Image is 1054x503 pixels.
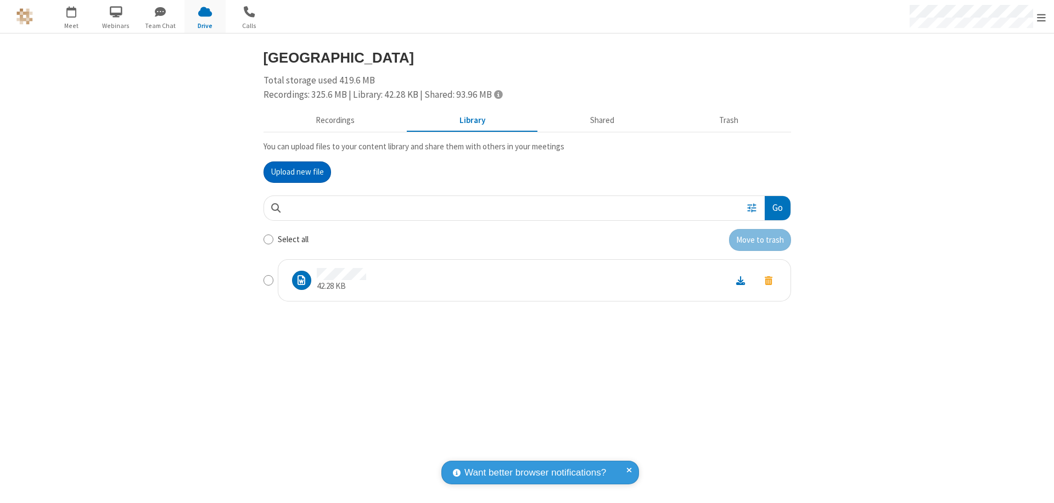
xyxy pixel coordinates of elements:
h3: [GEOGRAPHIC_DATA] [263,50,791,65]
button: Recorded meetings [263,110,407,131]
label: Select all [278,233,309,246]
span: Team Chat [140,21,181,31]
p: 42.28 KB [317,280,366,293]
img: QA Selenium DO NOT DELETE OR CHANGE [16,8,33,25]
a: Download file [726,274,755,287]
span: Meet [51,21,92,31]
p: You can upload files to your content library and share them with others in your meetings [263,141,791,153]
span: Totals displayed include files that have been moved to the trash. [494,90,502,99]
button: Trash [667,110,791,131]
div: Total storage used 419.6 MB [263,74,791,102]
button: Upload new file [263,161,331,183]
span: Webinars [96,21,137,31]
span: Want better browser notifications? [464,466,606,480]
button: Content library [407,110,538,131]
button: Shared during meetings [538,110,667,131]
span: Calls [229,21,270,31]
div: Recordings: 325.6 MB | Library: 42.28 KB | Shared: 93.96 MB [263,88,791,102]
button: Move to trash [729,229,791,251]
span: Drive [184,21,226,31]
button: Go [765,196,790,221]
button: Move to trash [755,273,782,288]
